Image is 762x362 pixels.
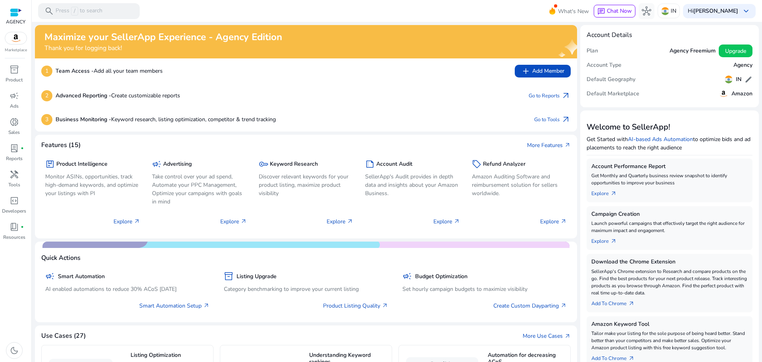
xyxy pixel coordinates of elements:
[259,172,354,197] p: Discover relevant keywords for your product listing, maximize product visibility
[564,333,571,339] span: arrow_outward
[561,91,571,101] span: arrow_outward
[402,271,412,281] span: campaign
[365,159,375,169] span: summarize
[347,218,353,225] span: arrow_outward
[41,66,52,77] p: 1
[591,321,748,328] h5: Amazon Keyword Tool
[2,207,26,215] p: Developers
[56,92,111,99] b: Advanced Reporting -
[529,90,571,101] a: Go to Reportsarrow_outward
[270,161,318,168] h5: Keyword Research
[415,273,468,280] h5: Budget Optimization
[41,332,86,340] h4: Use Cases (27)
[558,4,589,18] span: What's New
[5,32,27,44] img: amazon.svg
[41,141,81,149] h4: Features (15)
[642,6,651,16] span: hub
[731,91,752,97] h5: Amazon
[719,45,752,57] button: Upgrade
[527,141,571,149] a: More Featuresarrow_outward
[8,129,20,136] p: Sales
[56,67,163,75] p: Add all your team members
[591,186,623,197] a: Explorearrow_outward
[259,159,268,169] span: key
[44,6,54,16] span: search
[745,75,752,83] span: edit
[152,159,162,169] span: campaign
[6,76,23,83] p: Product
[56,7,102,15] p: Press to search
[56,115,276,124] p: Keyword research, listing optimization, competitor & trend tracking
[5,47,27,53] p: Marketplace
[591,268,748,296] p: SellerApp's Chrome extension to Research and compare products on the go. Find the best products f...
[688,8,738,14] p: Hi
[10,222,19,232] span: book_4
[587,91,639,97] h5: Default Marketplace
[10,196,19,205] span: code_blocks
[693,7,738,15] b: [PERSON_NAME]
[402,285,567,293] p: Set hourly campaign budgets to maximize visibility
[587,122,752,132] h3: Welcome to SellerApp!
[10,346,19,355] span: dark_mode
[44,45,282,52] h4: Thank you for logging back!
[10,143,19,153] span: lab_profile
[628,300,635,307] span: arrow_outward
[10,117,19,127] span: donut_small
[41,90,52,101] p: 2
[587,76,635,83] h5: Default Geography
[224,271,233,281] span: inventory_2
[376,161,412,168] h5: Account Audit
[6,155,23,162] p: Reports
[591,259,748,265] h5: Download the Chrome Extension
[41,114,52,125] p: 3
[591,330,748,351] p: Tailor make your listing for the sole purpose of being heard better. Stand better than your compe...
[639,3,654,19] button: hub
[725,75,733,83] img: in.svg
[560,302,567,309] span: arrow_outward
[56,91,180,100] p: Create customizable reports
[493,302,567,310] a: Create Custom Dayparting
[10,65,19,74] span: inventory_2
[587,31,632,39] h4: Account Details
[472,159,481,169] span: sell
[10,103,19,110] p: Ads
[41,254,81,262] h4: Quick Actions
[591,220,748,234] p: Launch powerful campaigns that effectively target the right audience for maximum impact and engag...
[472,172,567,197] p: Amazon Auditing Software and reimbursement solution for sellers worldwide.
[10,170,19,179] span: handyman
[736,76,741,83] h5: IN
[594,5,635,17] button: chatChat Now
[591,296,641,308] a: Add To Chrome
[610,238,617,244] span: arrow_outward
[56,161,108,168] h5: Product Intelligence
[454,218,460,225] span: arrow_outward
[521,66,564,76] span: Add Member
[241,218,247,225] span: arrow_outward
[661,7,669,15] img: in.svg
[534,114,571,125] a: Go to Toolsarrow_outward
[203,302,210,309] span: arrow_outward
[587,135,752,152] p: Get Started with to optimize bids and ad placements to reach the right audience
[671,4,676,18] p: IN
[114,217,140,226] p: Explore
[3,234,25,241] p: Resources
[56,67,94,75] b: Team Access -
[237,273,277,280] h5: Listing Upgrade
[224,285,388,293] p: Category benchmarking to improve your current listing
[134,218,140,225] span: arrow_outward
[628,136,693,143] a: AI-based Ads Automation
[733,62,752,69] h5: Agency
[21,225,24,228] span: fiber_manual_record
[8,181,20,188] p: Tools
[382,302,388,309] span: arrow_outward
[71,7,78,15] span: /
[6,18,25,25] p: AGENCY
[56,116,111,123] b: Business Monitoring -
[45,271,55,281] span: campaign
[10,91,19,101] span: campaign
[560,218,567,225] span: arrow_outward
[163,161,192,168] h5: Advertising
[591,211,748,218] h5: Campaign Creation
[323,302,388,310] a: Product Listing Quality
[741,6,751,16] span: keyboard_arrow_down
